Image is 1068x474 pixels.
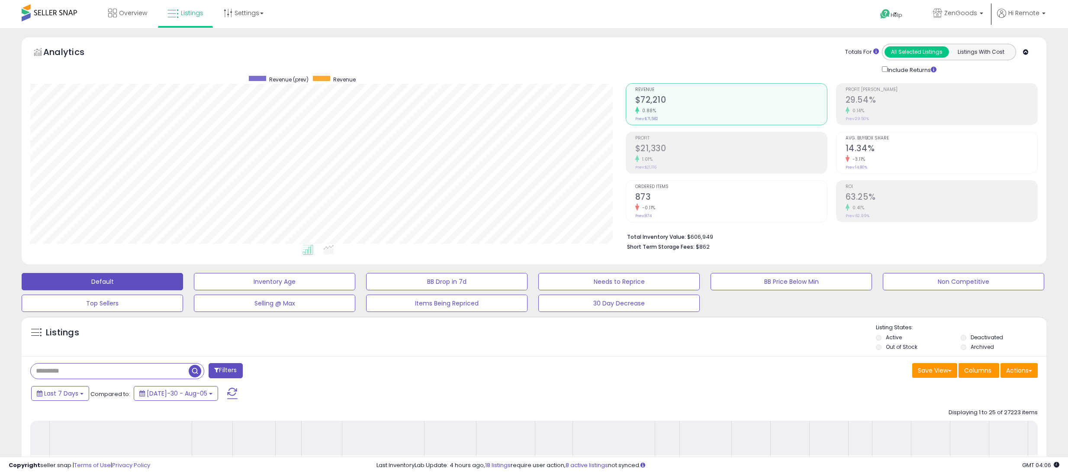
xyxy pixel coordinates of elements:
[22,295,183,312] button: Top Sellers
[846,165,867,170] small: Prev: 14.80%
[366,295,528,312] button: Items Being Repriced
[880,9,891,19] i: Get Help
[639,205,656,211] small: -0.11%
[119,9,147,17] span: Overview
[485,461,511,469] a: 18 listings
[194,273,355,290] button: Inventory Age
[635,143,827,155] h2: $21,330
[875,65,947,75] div: Include Returns
[635,136,827,141] span: Profit
[74,461,111,469] a: Terms of Use
[711,273,872,290] button: BB Price Below Min
[9,461,40,469] strong: Copyright
[635,185,827,189] span: Ordered Items
[949,409,1038,417] div: Displaying 1 to 25 of 27223 items
[90,390,130,398] span: Compared to:
[566,461,608,469] a: 8 active listings
[971,343,994,351] label: Archived
[971,334,1003,341] label: Deactivated
[846,95,1037,107] h2: 29.54%
[639,156,653,162] small: 1.01%
[635,116,658,121] small: Prev: $71,582
[46,327,79,339] h5: Listings
[538,273,700,290] button: Needs to Reprice
[876,324,1046,332] p: Listing States:
[635,88,827,92] span: Revenue
[959,363,999,378] button: Columns
[846,116,869,121] small: Prev: 29.50%
[891,11,902,19] span: Help
[846,213,869,218] small: Prev: 62.99%
[635,95,827,107] h2: $72,210
[696,243,710,251] span: $862
[912,363,957,378] button: Save View
[538,295,700,312] button: 30 Day Decrease
[333,76,356,83] span: Revenue
[147,389,207,398] span: [DATE]-30 - Aug-05
[846,88,1037,92] span: Profit [PERSON_NAME]
[112,461,150,469] a: Privacy Policy
[635,213,652,218] small: Prev: 874
[194,295,355,312] button: Selling @ Max
[134,386,218,401] button: [DATE]-30 - Aug-05
[883,273,1044,290] button: Non Competitive
[627,233,686,240] b: Total Inventory Value:
[44,389,78,398] span: Last 7 Days
[635,192,827,204] h2: 873
[209,363,242,378] button: Filters
[22,273,183,290] button: Default
[997,9,1045,28] a: Hi Remote
[1000,363,1038,378] button: Actions
[944,9,977,17] span: ZenGoods
[845,48,879,56] div: Totals For
[846,143,1037,155] h2: 14.34%
[366,273,528,290] button: BB Drop in 7d
[849,107,865,114] small: 0.14%
[627,243,695,250] b: Short Term Storage Fees:
[635,165,656,170] small: Prev: $21,116
[849,156,865,162] small: -3.11%
[31,386,89,401] button: Last 7 Days
[9,461,150,470] div: seller snap | |
[964,366,991,375] span: Columns
[886,334,902,341] label: Active
[639,107,656,114] small: 0.88%
[849,205,865,211] small: 0.41%
[846,185,1037,189] span: ROI
[886,343,917,351] label: Out of Stock
[846,136,1037,141] span: Avg. Buybox Share
[627,231,1032,241] li: $606,949
[376,461,1059,470] div: Last InventoryLab Update: 4 hours ago, require user action, not synced.
[949,46,1013,58] button: Listings With Cost
[1008,9,1039,17] span: Hi Remote
[1022,461,1059,469] span: 2025-08-13 04:06 GMT
[846,192,1037,204] h2: 63.25%
[269,76,309,83] span: Revenue (prev)
[873,2,919,28] a: Help
[885,46,949,58] button: All Selected Listings
[181,9,203,17] span: Listings
[43,46,101,60] h5: Analytics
